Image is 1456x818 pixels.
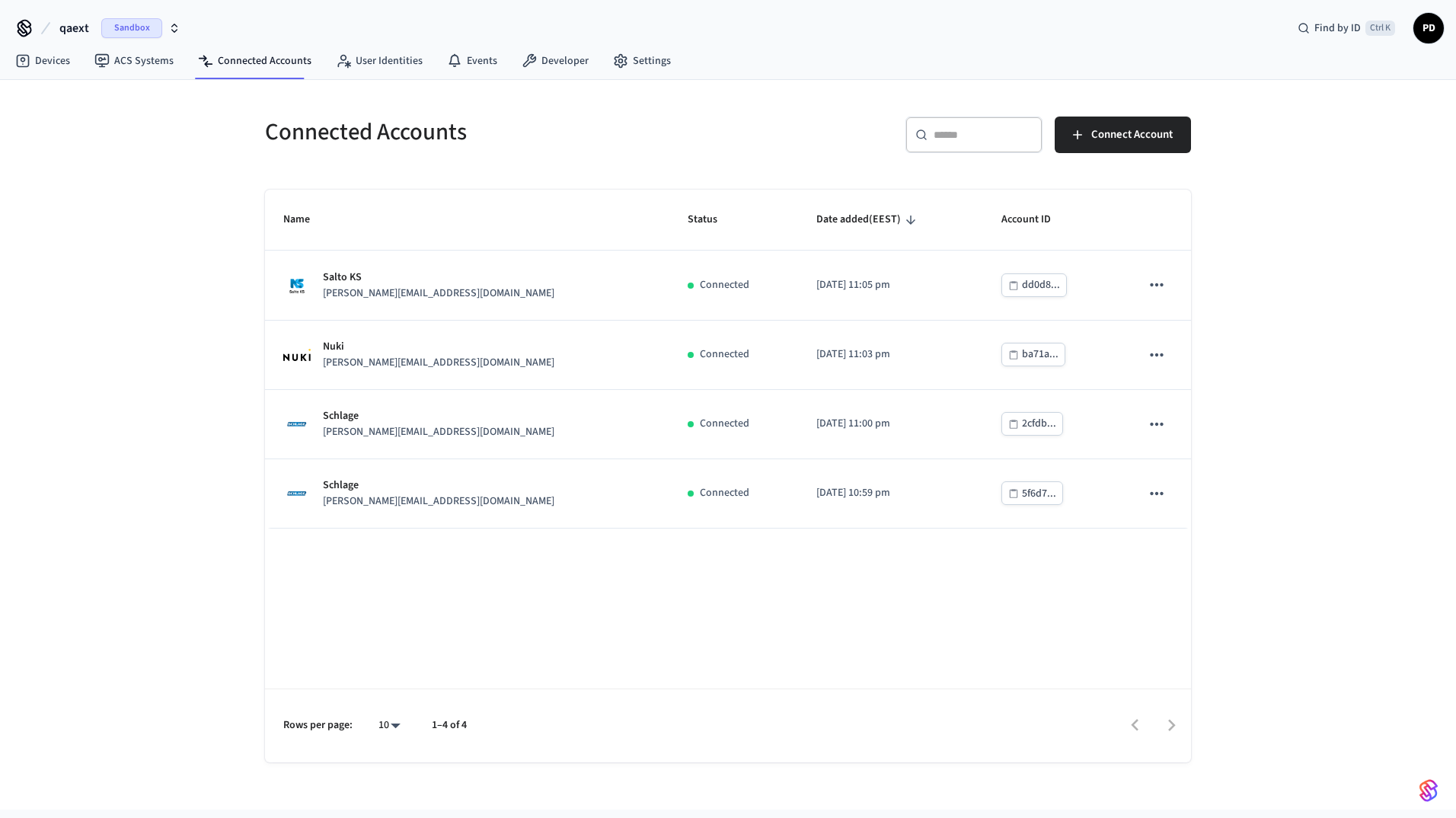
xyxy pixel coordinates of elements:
table: sticky table [265,190,1191,529]
p: Connected [700,485,749,501]
span: Status [688,208,737,232]
button: ba71a... [1001,343,1065,366]
span: Ctrl K [1365,21,1395,36]
img: Nuki Logo, Square [283,349,311,361]
a: Settings [601,47,683,75]
span: qaext [59,19,89,37]
button: dd0d8... [1001,273,1067,297]
span: Connect Account [1091,125,1173,145]
p: [DATE] 11:00 pm [816,416,965,432]
a: Connected Accounts [186,47,324,75]
p: 1–4 of 4 [432,717,467,733]
button: Connect Account [1055,117,1191,153]
p: Connected [700,416,749,432]
a: ACS Systems [82,47,186,75]
a: Events [435,47,509,75]
div: 2cfdb... [1022,414,1056,433]
p: [PERSON_NAME][EMAIL_ADDRESS][DOMAIN_NAME] [323,286,554,302]
div: dd0d8... [1022,276,1060,295]
h5: Connected Accounts [265,117,719,148]
button: PD [1413,13,1444,43]
span: Name [283,208,330,232]
img: Salto KS Logo [283,272,311,299]
img: SeamLogoGradient.69752ec5.svg [1419,778,1438,803]
p: [PERSON_NAME][EMAIL_ADDRESS][DOMAIN_NAME] [323,494,554,510]
p: Rows per page: [283,717,353,733]
p: Schlage [323,408,554,424]
button: 2cfdb... [1001,412,1063,436]
span: PD [1415,14,1442,42]
span: Sandbox [101,18,162,38]
span: Find by ID [1314,21,1361,36]
p: Nuki [323,339,554,355]
a: Devices [3,47,82,75]
div: 5f6d7... [1022,484,1056,503]
p: [PERSON_NAME][EMAIL_ADDRESS][DOMAIN_NAME] [323,424,554,440]
a: User Identities [324,47,435,75]
span: Date added(EEST) [816,208,921,232]
p: [DATE] 11:05 pm [816,277,965,293]
div: ba71a... [1022,345,1058,364]
p: [DATE] 11:03 pm [816,347,965,363]
p: [DATE] 10:59 pm [816,485,965,501]
div: 10 [371,714,407,737]
p: [PERSON_NAME][EMAIL_ADDRESS][DOMAIN_NAME] [323,355,554,371]
p: Connected [700,347,749,363]
p: Connected [700,277,749,293]
a: Developer [509,47,601,75]
span: Account ID [1001,208,1071,232]
p: Salto KS [323,270,554,286]
div: Find by IDCtrl K [1285,14,1407,42]
img: Schlage Logo, Square [283,480,311,507]
button: 5f6d7... [1001,481,1063,505]
img: Schlage Logo, Square [283,411,311,438]
p: Schlage [323,478,554,494]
